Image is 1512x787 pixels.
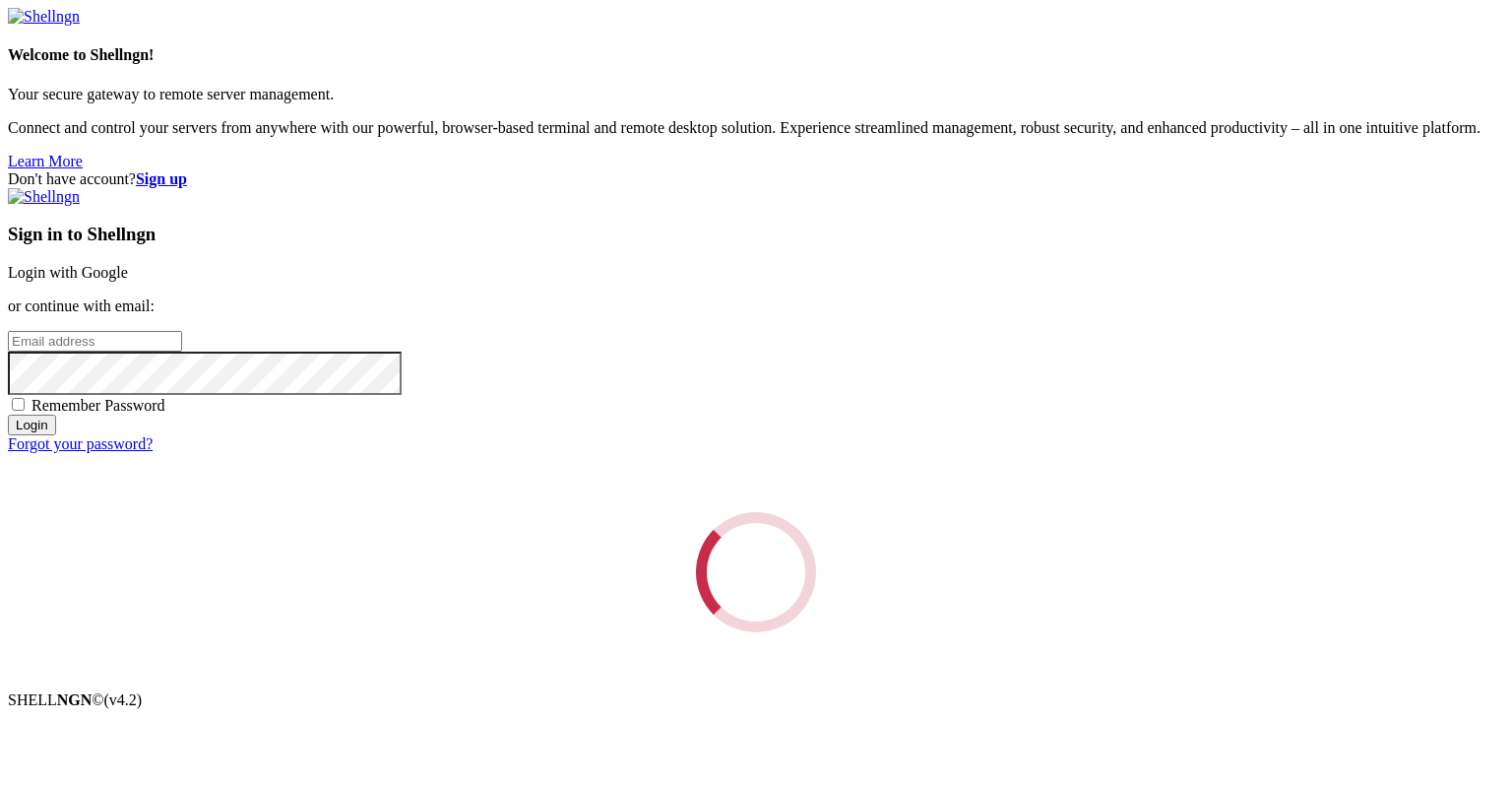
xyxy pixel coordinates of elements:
input: Email address [8,331,182,352]
span: 4.2.0 [104,691,143,708]
input: Remember Password [12,398,25,411]
input: Login [8,415,56,435]
a: Learn More [8,153,83,169]
a: Sign up [136,170,187,187]
p: Connect and control your servers from anywhere with our powerful, browser-based terminal and remo... [8,119,1504,137]
b: NGN [57,691,93,708]
div: Loading... [686,502,827,643]
a: Forgot your password? [8,435,153,452]
span: SHELL © [8,691,142,708]
p: Your secure gateway to remote server management. [8,86,1504,103]
p: or continue with email: [8,297,1504,315]
a: Login with Google [8,264,128,281]
h3: Sign in to Shellngn [8,224,1504,245]
img: Shellngn [8,8,80,26]
span: Remember Password [31,397,165,414]
img: Shellngn [8,188,80,206]
h4: Welcome to Shellngn! [8,46,1504,64]
div: Don't have account? [8,170,1504,188]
